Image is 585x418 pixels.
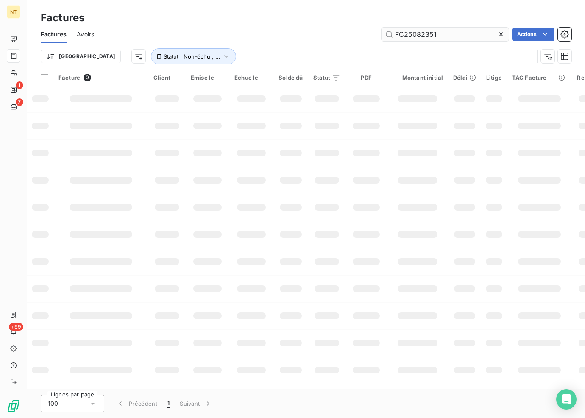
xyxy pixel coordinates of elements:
[486,74,502,81] div: Litige
[382,28,509,41] input: Rechercher
[111,395,162,412] button: Précédent
[313,74,341,81] div: Statut
[279,74,303,81] div: Solde dû
[16,81,23,89] span: 1
[175,395,217,412] button: Suivant
[162,395,175,412] button: 1
[41,30,67,39] span: Factures
[16,98,23,106] span: 7
[41,50,121,63] button: [GEOGRAPHIC_DATA]
[512,28,554,41] button: Actions
[58,74,80,81] span: Facture
[191,74,224,81] div: Émise le
[556,389,577,410] div: Open Intercom Messenger
[392,74,443,81] div: Montant initial
[167,399,170,408] span: 1
[164,53,220,60] span: Statut : Non-échu , ...
[351,74,382,81] div: PDF
[9,323,23,331] span: +99
[512,74,567,81] div: TAG Facture
[77,30,94,39] span: Avoirs
[48,399,58,408] span: 100
[84,74,91,81] span: 0
[41,10,84,25] h3: Factures
[153,74,181,81] div: Client
[234,74,268,81] div: Échue le
[453,74,476,81] div: Délai
[7,399,20,413] img: Logo LeanPay
[151,48,236,64] button: Statut : Non-échu , ...
[7,5,20,19] div: NT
